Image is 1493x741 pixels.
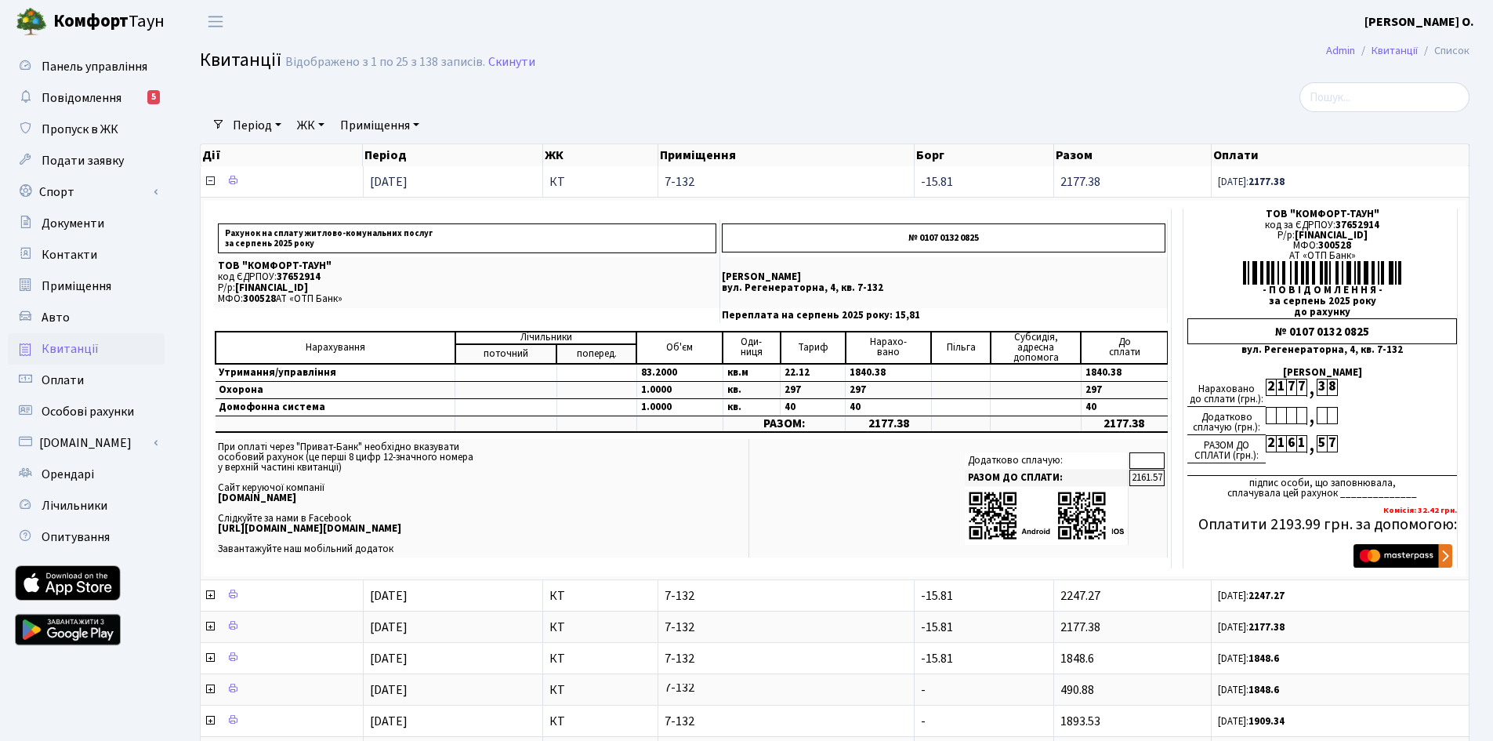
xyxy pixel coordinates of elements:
span: - [921,713,926,730]
img: logo.png [16,6,47,38]
td: кв. [723,398,780,416]
td: При оплаті через "Приват-Банк" необхідно вказувати особовий рахунок (це перші 8 цифр 12-значного ... [215,439,749,558]
div: , [1306,379,1317,397]
span: Квитанції [200,46,281,74]
td: поточний [455,344,556,364]
th: Оплати [1212,144,1469,166]
div: 5 [147,90,160,104]
div: Додатково сплачую (грн.): [1187,407,1266,435]
div: МФО: [1187,241,1457,251]
div: 8 [1327,379,1337,396]
a: Приміщення [334,112,426,139]
div: 2 [1266,435,1276,452]
span: КТ [549,684,651,696]
p: код ЄДРПОУ: [218,272,716,282]
div: підпис особи, що заповнювала, сплачувала цей рахунок ______________ [1187,475,1457,499]
div: , [1306,435,1317,453]
div: 3 [1317,379,1327,396]
span: Квитанції [42,340,99,358]
b: Комісія: 32.42 грн. [1383,504,1457,516]
a: Подати заявку [8,145,165,176]
a: [DOMAIN_NAME] [8,427,165,459]
p: Р/р: [218,283,716,293]
span: [DATE] [370,619,408,636]
b: [PERSON_NAME] О. [1364,13,1474,31]
a: Документи [8,208,165,239]
li: Список [1418,42,1469,60]
td: 2177.38 [846,416,932,432]
a: Квитанції [8,333,165,365]
a: ЖК [291,112,331,139]
div: 1 [1276,435,1286,452]
span: [DATE] [370,587,408,605]
div: 6 [1286,435,1296,452]
span: 490.88 [1060,681,1094,699]
div: 2 [1266,379,1276,396]
td: Нарахо- вано [846,332,932,364]
button: Переключити навігацію [196,9,235,35]
p: Переплата на серпень 2025 року: 15,81 [722,311,1165,321]
td: До cплати [1081,332,1167,364]
b: [DOMAIN_NAME] [218,491,296,505]
a: Опитування [8,521,165,553]
span: Лічильники [42,497,107,514]
div: 7 [1327,435,1337,452]
div: - П О В І Д О М Л Е Н Н Я - [1187,285,1457,296]
b: 1848.6 [1248,652,1279,666]
td: 40 [846,398,932,416]
td: 1.0000 [636,398,723,416]
span: 37652914 [277,270,321,284]
td: 83.2000 [636,364,723,382]
span: Оплати [42,372,84,389]
b: 1909.34 [1248,714,1285,728]
td: 2177.38 [1081,416,1167,432]
small: [DATE]: [1218,714,1285,728]
td: Субсидія, адресна допомога [991,332,1082,364]
td: 1.0000 [636,381,723,398]
span: 7-132 [665,176,908,188]
div: , [1306,407,1317,425]
span: -15.81 [921,587,953,605]
td: 40 [1081,398,1167,416]
span: 2177.38 [1060,619,1100,636]
div: ТОВ "КОМФОРТ-ТАУН" [1187,209,1457,220]
div: 1 [1276,379,1286,396]
td: Оди- ниця [723,332,780,364]
span: КТ [549,715,651,728]
h5: Оплатити 2193.99 грн. за допомогою: [1187,515,1457,534]
div: РАЗОМ ДО СПЛАТИ (грн.): [1187,435,1266,463]
div: 7 [1296,379,1306,396]
div: Відображено з 1 по 25 з 138 записів. [285,55,485,70]
th: ЖК [543,144,658,166]
span: 7-132 [665,621,908,634]
a: Повідомлення5 [8,82,165,114]
td: кв.м [723,364,780,382]
span: [FINANCIAL_ID] [235,281,308,295]
td: Додатково сплачую: [965,452,1129,469]
span: Приміщення [42,278,111,295]
a: Admin [1326,42,1355,59]
td: Об'єм [636,332,723,364]
span: 1893.53 [1060,713,1100,730]
td: 297 [781,381,846,398]
b: 1848.6 [1248,683,1279,697]
a: Спорт [8,176,165,208]
p: МФО: АТ «ОТП Банк» [218,294,716,304]
p: вул. Регенераторна, 4, кв. 7-132 [722,283,1165,293]
span: [DATE] [370,650,408,667]
span: -15.81 [921,173,953,191]
b: 2247.27 [1248,589,1285,603]
span: 300528 [243,292,276,306]
p: ТОВ "КОМФОРТ-ТАУН" [218,261,716,271]
a: Панель управління [8,51,165,82]
span: [DATE] [370,173,408,191]
a: Оплати [8,365,165,396]
span: 7-132 [665,652,908,665]
a: Лічильники [8,490,165,521]
span: 7-132 [665,715,908,728]
div: код за ЄДРПОУ: [1187,220,1457,231]
div: 5 [1317,435,1327,452]
span: Контакти [42,246,97,263]
div: Нараховано до сплати (грн.): [1187,379,1266,407]
span: Особові рахунки [42,403,134,420]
